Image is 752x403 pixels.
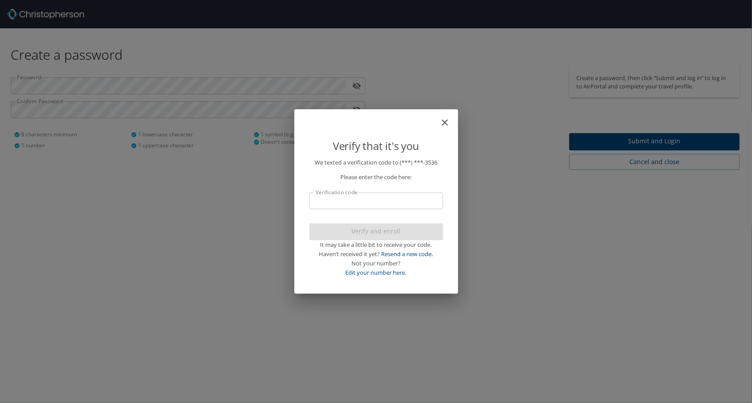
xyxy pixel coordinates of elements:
div: Haven’t received it yet? [309,249,443,259]
p: Please enter the code here: [309,173,443,182]
a: Edit your number here. [346,269,407,276]
button: close [444,113,455,123]
div: Not your number? [309,259,443,268]
div: It may take a little bit to receive your code. [309,240,443,249]
p: Verify that it's you [309,138,443,154]
p: We texted a verification code to (***) ***- 3536 [309,158,443,167]
a: Resend a new code. [382,250,433,258]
